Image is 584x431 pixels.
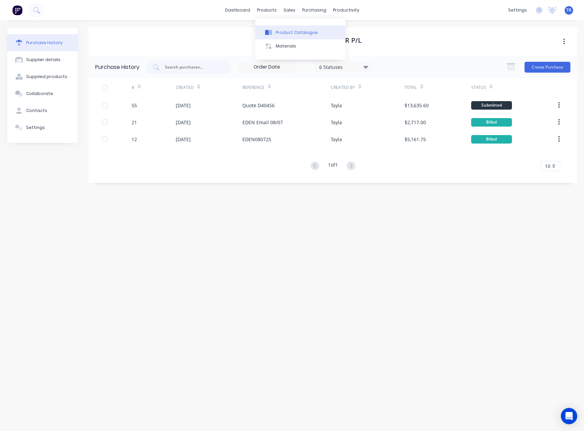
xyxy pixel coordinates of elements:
[222,5,254,15] a: dashboard
[255,39,345,53] button: Materials
[405,119,426,126] div: $2,717.00
[95,63,139,71] div: Purchase History
[545,163,550,170] span: 10
[238,62,295,72] input: Order Date
[176,136,191,143] div: [DATE]
[26,40,63,46] div: Purchase history
[7,68,78,85] button: Supplied products
[26,125,45,131] div: Settings
[176,102,191,109] div: [DATE]
[471,135,512,144] div: Billed
[26,108,47,114] div: Contacts
[132,136,137,143] div: 12
[132,85,134,91] div: #
[280,5,299,15] div: sales
[405,85,417,91] div: Total
[132,119,137,126] div: 21
[405,102,429,109] div: $13,635.60
[164,64,221,71] input: Search purchases...
[525,62,570,73] button: Create Purchase
[242,136,271,143] div: EDEN080725
[7,51,78,68] button: Supplier details
[319,63,368,70] div: 6 Statuses
[299,5,330,15] div: purchasing
[276,30,318,36] div: Product Catalogue
[566,7,571,13] span: TR
[242,102,275,109] div: Quote D40456
[12,5,22,15] img: Factory
[26,57,61,63] div: Supplier details
[331,102,342,109] div: Tayla
[254,5,280,15] div: products
[7,102,78,119] button: Contacts
[7,119,78,136] button: Settings
[561,408,577,424] div: Open Intercom Messenger
[331,85,355,91] div: Created By
[7,85,78,102] button: Collaborate
[132,102,137,109] div: 55
[26,74,67,80] div: Supplied products
[255,25,345,39] button: Product Catalogue
[276,43,296,49] div: Materials
[7,34,78,51] button: Purchase history
[176,85,194,91] div: Created
[328,161,338,171] div: 1 of 1
[471,85,486,91] div: Status
[242,85,264,91] div: Reference
[176,119,191,126] div: [DATE]
[330,5,363,15] div: productivity
[331,119,342,126] div: Tayla
[505,5,530,15] div: settings
[471,118,512,127] div: Billed
[405,136,426,143] div: $5,161.75
[242,119,283,126] div: EDEN Email 08/07
[331,136,342,143] div: Tayla
[26,91,53,97] div: Collaborate
[471,101,512,110] div: Submitted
